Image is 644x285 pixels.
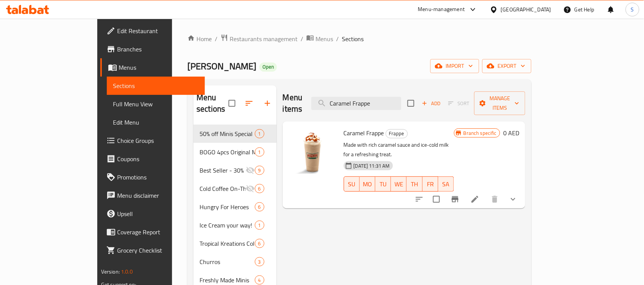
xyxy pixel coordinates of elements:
div: Menu-management [418,5,465,14]
a: Menus [306,34,333,44]
div: Tropical Kreations Collection6 [193,234,277,253]
span: Select section first [443,98,474,109]
span: Version: [101,267,120,277]
div: BOGO 4pcs Original Minis1 [193,143,277,161]
div: Hungry For Heroes6 [193,198,277,216]
span: Select to update [428,191,444,207]
span: S [631,5,634,14]
span: Sections [342,34,364,43]
span: Edit Restaurant [117,26,199,35]
div: Best Seller - 30% Off9 [193,161,277,179]
div: 50% off Minis Special1 [193,125,277,143]
span: 1 [255,222,264,229]
span: Menus [316,34,333,43]
span: SU [347,179,357,190]
a: Coverage Report [100,223,205,241]
span: 1 [255,130,264,138]
button: MO [360,176,375,192]
button: export [482,59,531,73]
span: 1 [255,149,264,156]
button: delete [486,190,504,208]
span: [DATE] 11:31 AM [351,162,393,170]
a: Choice Groups [100,131,205,150]
span: Freshly Made Minis [200,275,254,285]
span: Sections [113,81,199,90]
span: [PERSON_NAME] [187,58,256,75]
div: Frappe [386,129,408,138]
span: Full Menu View [113,99,199,109]
button: Add [419,98,443,109]
span: FR [426,179,435,190]
a: Sections [107,77,205,95]
button: FR [423,176,438,192]
button: TU [375,176,391,192]
span: Cold Coffee On-The-Go [200,184,245,193]
span: 3 [255,258,264,266]
a: Full Menu View [107,95,205,113]
button: SA [438,176,454,192]
button: Add section [258,94,277,112]
span: TH [410,179,419,190]
button: WE [391,176,407,192]
div: [GEOGRAPHIC_DATA] [501,5,551,14]
nav: breadcrumb [187,34,531,44]
span: Edit Menu [113,118,199,127]
button: Branch-specific-item [446,190,464,208]
span: Menu disclaimer [117,191,199,200]
a: Branches [100,40,205,58]
span: Manage items [480,94,519,113]
div: Tropical Kreations Collection [200,239,254,248]
div: items [255,166,264,175]
span: Caramel Frappe [344,127,384,139]
li: / [336,34,339,43]
span: Churros [200,257,254,266]
a: Edit Menu [107,113,205,131]
span: 6 [255,203,264,211]
span: export [488,61,525,71]
span: Restaurants management [230,34,298,43]
p: Made with rich caramel sauce and ice-cold milk for a refreshing treat. [344,140,454,159]
a: Menus [100,58,205,77]
button: TH [407,176,422,192]
div: items [255,221,264,230]
button: SU [344,176,360,192]
span: Coupons [117,154,199,163]
span: TU [378,179,388,190]
span: Branch specific [460,130,500,137]
div: Churros3 [193,253,277,271]
span: Choice Groups [117,136,199,145]
span: Promotions [117,173,199,182]
a: Upsell [100,205,205,223]
button: show more [504,190,522,208]
span: Sort sections [240,94,258,112]
span: Branches [117,45,199,54]
span: 1.0.0 [121,267,133,277]
span: Ice Cream your way! [200,221,254,230]
input: search [311,97,401,110]
div: 50% off Minis Special [200,129,254,138]
h2: Menu items [283,92,303,115]
span: Menus [119,63,199,72]
span: BOGO 4pcs Original Minis [200,147,254,157]
li: / [301,34,303,43]
span: 6 [255,185,264,192]
span: Best Seller - 30% Off [200,166,245,175]
span: Hungry For Heroes [200,202,254,211]
span: Grocery Checklist [117,246,199,255]
div: items [255,184,264,193]
svg: Inactive section [246,184,255,193]
li: / [215,34,217,43]
span: Upsell [117,209,199,218]
div: items [255,275,264,285]
a: Edit Restaurant [100,22,205,40]
a: Promotions [100,168,205,186]
img: Caramel Frappe [289,128,338,176]
div: items [255,202,264,211]
span: WE [394,179,404,190]
div: items [255,147,264,157]
span: 6 [255,240,264,247]
span: Frappe [386,129,407,138]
